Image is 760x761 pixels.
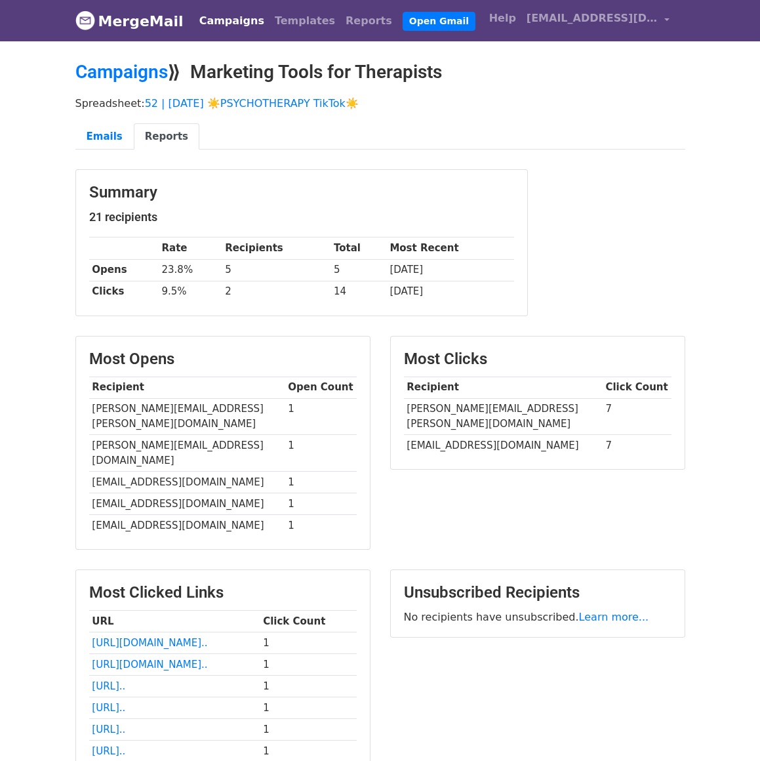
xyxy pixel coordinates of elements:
[89,493,285,514] td: [EMAIL_ADDRESS][DOMAIN_NAME]
[134,123,199,150] a: Reports
[260,610,356,632] th: Click Count
[145,97,359,110] a: 52 | [DATE] ☀️PSYCHOTHERAPY TikTok☀️
[159,281,222,302] td: 9.5%
[75,123,134,150] a: Emails
[89,515,285,537] td: [EMAIL_ADDRESS][DOMAIN_NAME]
[89,471,285,493] td: [EMAIL_ADDRESS][DOMAIN_NAME]
[159,259,222,281] td: 23.8%
[92,659,207,670] a: [URL][DOMAIN_NAME]..
[330,259,386,281] td: 5
[89,183,514,202] h3: Summary
[387,259,514,281] td: [DATE]
[404,377,603,398] th: Recipient
[484,5,521,31] a: Help
[260,654,356,676] td: 1
[527,10,658,26] span: [EMAIL_ADDRESS][DOMAIN_NAME]
[330,281,386,302] td: 14
[387,281,514,302] td: [DATE]
[194,8,270,34] a: Campaigns
[260,676,356,697] td: 1
[92,702,125,714] a: [URL]..
[340,8,397,34] a: Reports
[285,377,357,398] th: Open Count
[603,377,671,398] th: Click Count
[404,350,671,369] h3: Most Clicks
[285,435,357,472] td: 1
[75,10,95,30] img: MergeMail logo
[75,61,685,83] h2: ⟫ Marketing Tools for Therapists
[270,8,340,34] a: Templates
[89,398,285,435] td: [PERSON_NAME][EMAIL_ADDRESS][PERSON_NAME][DOMAIN_NAME]
[222,281,330,302] td: 2
[89,259,159,281] th: Opens
[75,96,685,110] p: Spreadsheet:
[92,745,125,757] a: [URL]..
[260,697,356,719] td: 1
[89,377,285,398] th: Recipient
[403,12,475,31] a: Open Gmail
[404,610,671,624] p: No recipients have unsubscribed.
[92,680,125,692] a: [URL]..
[579,611,649,623] a: Learn more...
[285,493,357,514] td: 1
[92,637,207,649] a: [URL][DOMAIN_NAME]..
[285,398,357,435] td: 1
[694,698,760,761] iframe: Chat Widget
[89,210,514,224] h5: 21 recipients
[404,398,603,435] td: [PERSON_NAME][EMAIL_ADDRESS][PERSON_NAME][DOMAIN_NAME]
[89,610,260,632] th: URL
[260,632,356,654] td: 1
[285,471,357,493] td: 1
[92,724,125,735] a: [URL]..
[285,515,357,537] td: 1
[404,435,603,457] td: [EMAIL_ADDRESS][DOMAIN_NAME]
[260,719,356,741] td: 1
[404,583,671,602] h3: Unsubscribed Recipients
[89,583,357,602] h3: Most Clicked Links
[521,5,675,36] a: [EMAIL_ADDRESS][DOMAIN_NAME]
[330,237,386,259] th: Total
[387,237,514,259] th: Most Recent
[89,281,159,302] th: Clicks
[603,435,671,457] td: 7
[75,7,184,35] a: MergeMail
[603,398,671,435] td: 7
[222,259,330,281] td: 5
[159,237,222,259] th: Rate
[89,435,285,472] td: [PERSON_NAME][EMAIL_ADDRESS][DOMAIN_NAME]
[222,237,330,259] th: Recipients
[89,350,357,369] h3: Most Opens
[75,61,168,83] a: Campaigns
